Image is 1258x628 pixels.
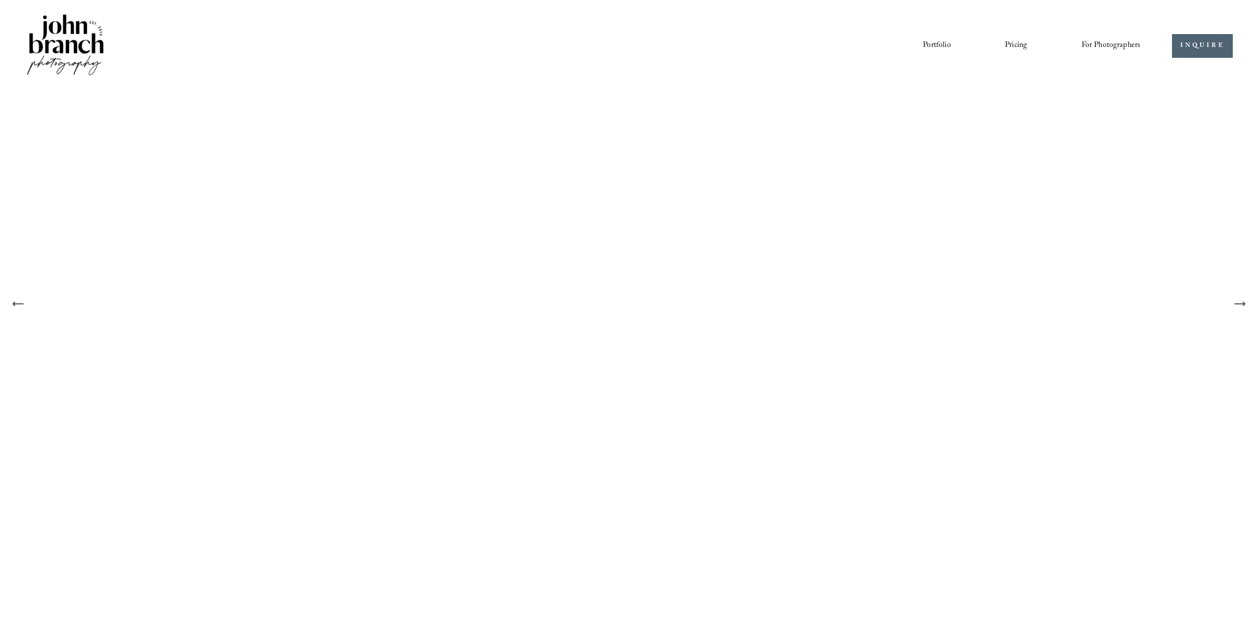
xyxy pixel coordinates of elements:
[1082,38,1141,53] span: For Photographers
[1172,34,1233,58] a: INQUIRE
[7,293,29,315] button: Previous Slide
[923,38,951,54] a: Portfolio
[1005,38,1027,54] a: Pricing
[1082,38,1141,54] a: folder dropdown
[25,12,105,79] img: John Branch IV Photography
[1229,293,1251,315] button: Next Slide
